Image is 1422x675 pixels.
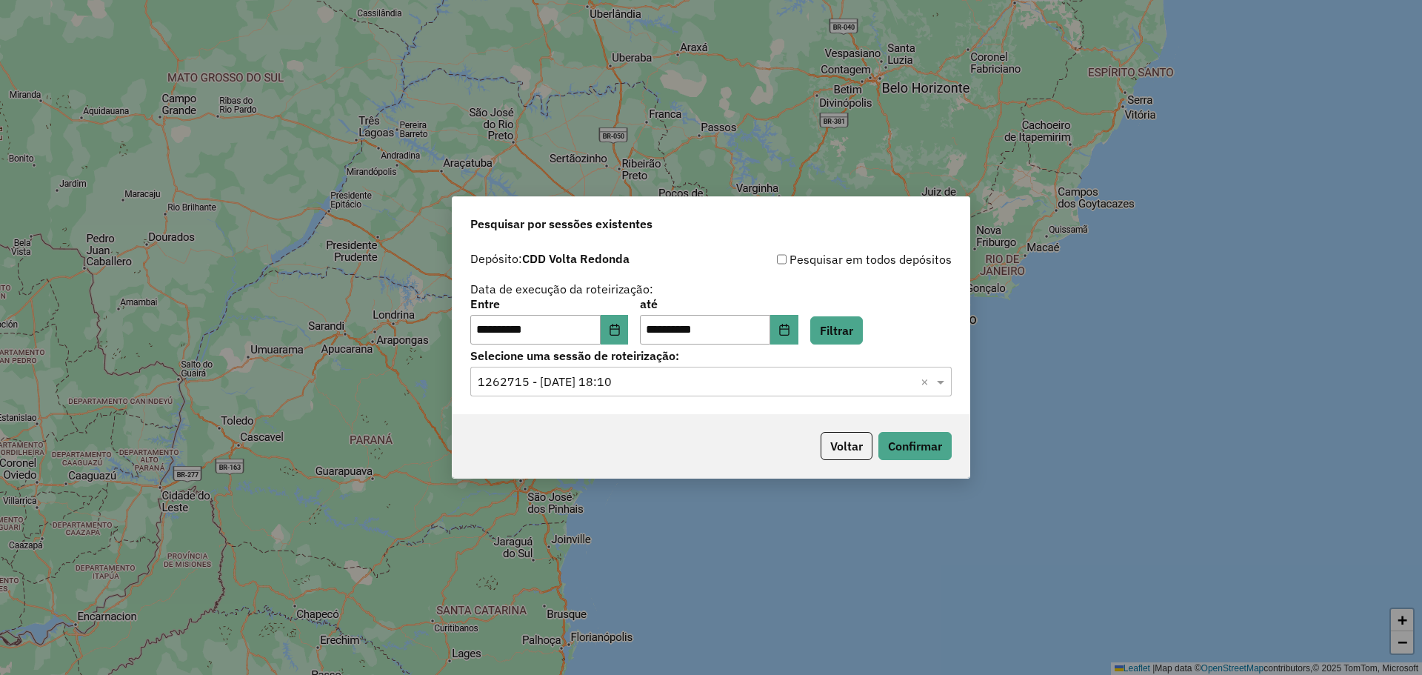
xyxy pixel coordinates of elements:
button: Confirmar [878,432,952,460]
button: Choose Date [770,315,798,345]
label: Data de execução da roteirização: [470,280,653,298]
label: Depósito: [470,250,630,267]
label: Selecione uma sessão de roteirização: [470,347,952,365]
span: Pesquisar por sessões existentes [470,215,652,233]
button: Voltar [821,432,872,460]
div: Pesquisar em todos depósitos [711,250,952,268]
button: Filtrar [810,316,863,345]
label: Entre [470,295,628,313]
span: Clear all [921,373,933,390]
label: até [640,295,798,313]
button: Choose Date [601,315,629,345]
strong: CDD Volta Redonda [522,251,630,266]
